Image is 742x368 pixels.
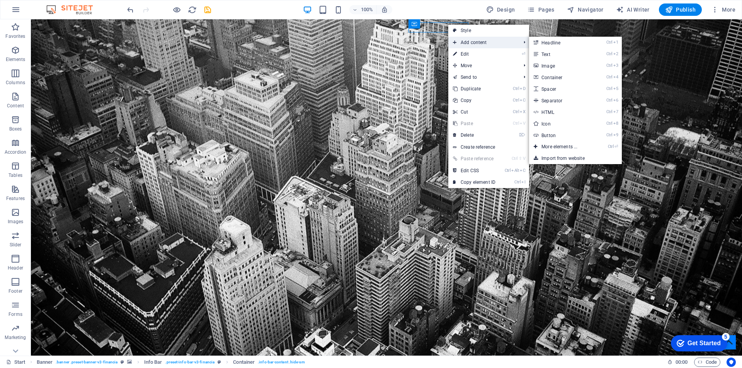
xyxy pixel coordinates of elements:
p: Columns [6,80,25,86]
a: Ctrl2Text [529,48,593,60]
a: Ctrl4Container [529,71,593,83]
i: D [520,86,525,91]
p: Footer [9,288,22,294]
p: Features [6,195,25,202]
i: V [523,156,525,161]
i: V [520,121,525,126]
span: Click to select. Double-click to edit [37,358,53,367]
button: Design [483,3,518,16]
i: Alt [511,168,519,173]
button: Pages [524,3,557,16]
p: Content [7,103,24,109]
i: X [520,109,525,114]
button: AI Writer [613,3,653,16]
span: Move [448,60,517,71]
a: Import from website [529,153,622,164]
i: 2 [613,51,618,56]
nav: breadcrumb [37,358,305,367]
a: CtrlICopy element ID [448,176,500,188]
a: Ctrl5Spacer [529,83,593,95]
img: Editor Logo [44,5,102,14]
a: Click to cancel selection. Double-click to open Pages [6,358,26,367]
span: . preset-info-bar-v3-financia [165,358,214,367]
i: ⏎ [614,144,618,149]
button: reload [187,5,197,14]
i: ⏎ [522,51,525,56]
i: C [520,98,525,103]
a: CtrlXCut [448,106,500,118]
a: CtrlAltCEdit CSS [448,165,500,176]
span: Publish [665,6,696,14]
span: : [681,359,682,365]
span: Design [486,6,515,14]
i: 7 [613,109,618,114]
i: Ctrl [606,75,613,80]
i: Ctrl [606,63,613,68]
span: Code [698,358,717,367]
i: Ctrl [606,40,613,45]
button: save [203,5,212,14]
button: Code [694,358,720,367]
div: Get Started 5 items remaining, 0% complete [6,4,63,20]
a: ⏎Edit [448,48,500,60]
p: Header [8,265,23,271]
i: Ctrl [606,109,613,114]
i: Undo: Delete Text (Ctrl+Z) [126,5,135,14]
p: Forms [9,311,22,317]
span: Add content [448,37,517,48]
div: Get Started [23,8,56,15]
i: This element contains a background [127,360,132,364]
i: Ctrl [606,98,613,103]
i: Ctrl [606,51,613,56]
i: Ctrl [513,86,519,91]
a: Style [448,25,529,36]
i: 9 [613,132,618,137]
span: Click to select. Double-click to edit [233,358,255,367]
a: Ctrl⇧VPaste reference [448,153,500,164]
a: Send to [448,71,517,83]
span: More [711,6,735,14]
span: . banner .preset-banner-v3-financia [56,358,117,367]
a: Ctrl1Headline [529,37,593,48]
button: 100% [349,5,377,14]
button: Navigator [564,3,607,16]
button: More [708,3,739,16]
p: Slider [10,242,22,248]
span: AI Writer [616,6,650,14]
button: Usercentrics [727,358,736,367]
span: Click to select. Double-click to edit [144,358,162,367]
p: Favorites [5,33,25,39]
i: Ctrl [505,168,511,173]
i: ⇧ [519,156,522,161]
a: Ctrl⏎More elements ... [529,141,593,153]
a: ⌦Delete [448,129,500,141]
i: Ctrl [606,132,613,137]
a: CtrlCCopy [448,95,500,106]
h6: 100% [361,5,373,14]
i: Ctrl [513,109,519,114]
button: undo [126,5,135,14]
a: Ctrl9Button [529,129,593,141]
i: Ctrl [513,98,519,103]
span: . info-bar-content .hide-sm [258,358,305,367]
span: 00 00 [676,358,688,367]
p: Tables [9,172,22,178]
a: Ctrl6Separator [529,95,593,106]
p: Elements [6,56,26,63]
a: Ctrl7HTML [529,106,593,118]
i: Ctrl [512,156,518,161]
i: On resize automatically adjust zoom level to fit chosen device. [381,6,388,13]
i: 6 [613,98,618,103]
span: Navigator [567,6,604,14]
a: Ctrl8Icon [529,118,593,129]
span: Pages [527,6,554,14]
i: C [520,168,525,173]
i: I [521,180,525,185]
i: ⌦ [519,132,525,137]
i: Ctrl [606,121,613,126]
button: Click here to leave preview mode and continue editing [172,5,181,14]
i: 5 [613,86,618,91]
h6: Session time [667,358,688,367]
i: Ctrl [606,86,613,91]
i: This element is a customizable preset [121,360,124,364]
